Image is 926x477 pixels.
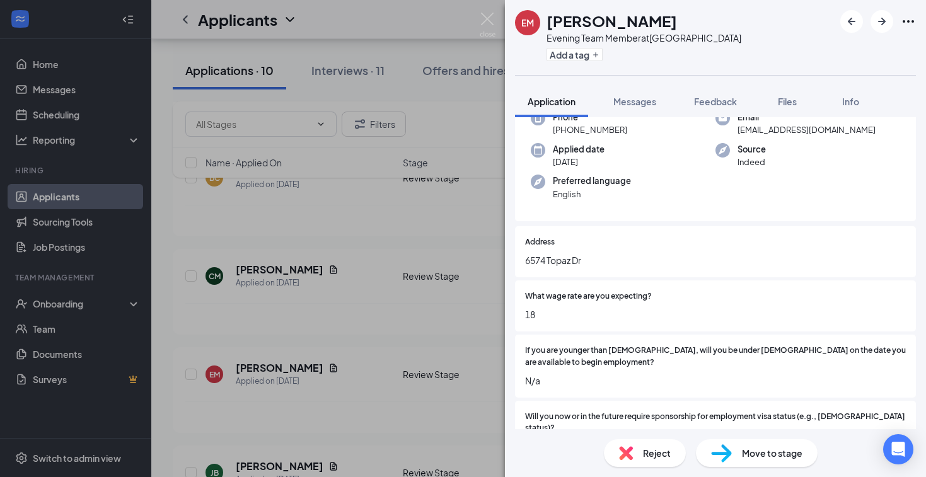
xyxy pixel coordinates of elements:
[553,111,627,124] span: Phone
[738,156,766,168] span: Indeed
[525,307,906,321] span: 18
[553,188,631,200] span: English
[592,51,599,59] svg: Plus
[842,96,859,107] span: Info
[742,446,802,460] span: Move to stage
[553,156,605,168] span: [DATE]
[553,143,605,156] span: Applied date
[547,48,603,61] button: PlusAdd a tag
[883,434,913,464] div: Open Intercom Messenger
[613,96,656,107] span: Messages
[525,236,555,248] span: Address
[840,10,863,33] button: ArrowLeftNew
[547,32,741,44] div: Evening Team Member at [GEOGRAPHIC_DATA]
[547,10,677,32] h1: [PERSON_NAME]
[778,96,797,107] span: Files
[525,253,906,267] span: 6574 Topaz Dr
[553,124,627,136] span: [PHONE_NUMBER]
[525,411,906,435] span: Will you now or in the future require sponsorship for employment visa status (e.g., [DEMOGRAPHIC_...
[525,290,652,302] span: What wage rate are you expecting?
[738,124,876,136] span: [EMAIL_ADDRESS][DOMAIN_NAME]
[521,16,534,29] div: EM
[901,14,916,29] svg: Ellipses
[738,143,766,156] span: Source
[738,111,876,124] span: Email
[528,96,576,107] span: Application
[694,96,737,107] span: Feedback
[553,175,631,187] span: Preferred language
[871,10,893,33] button: ArrowRight
[874,14,889,29] svg: ArrowRight
[844,14,859,29] svg: ArrowLeftNew
[525,345,906,369] span: If you are younger than [DEMOGRAPHIC_DATA], will you be under [DEMOGRAPHIC_DATA] on the date you ...
[643,446,671,460] span: Reject
[525,374,906,388] span: N/a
